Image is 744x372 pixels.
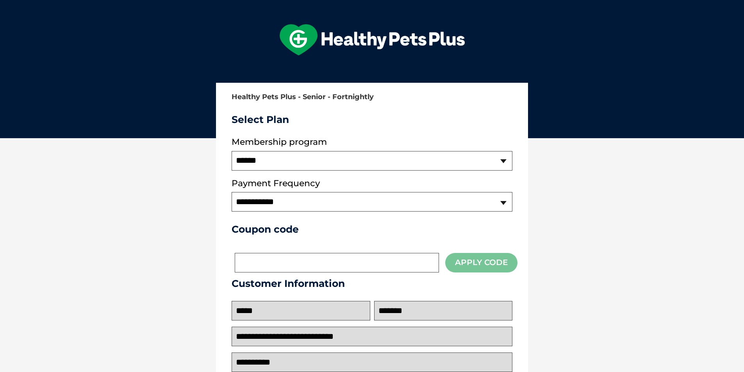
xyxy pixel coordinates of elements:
[232,223,512,235] h3: Coupon code
[232,93,512,101] h2: Healthy Pets Plus - Senior - Fortnightly
[232,278,512,289] h3: Customer Information
[232,114,512,125] h3: Select Plan
[232,178,320,189] label: Payment Frequency
[445,253,517,272] button: Apply Code
[280,24,465,55] img: hpp-logo-landscape-green-white.png
[232,137,512,147] label: Membership program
